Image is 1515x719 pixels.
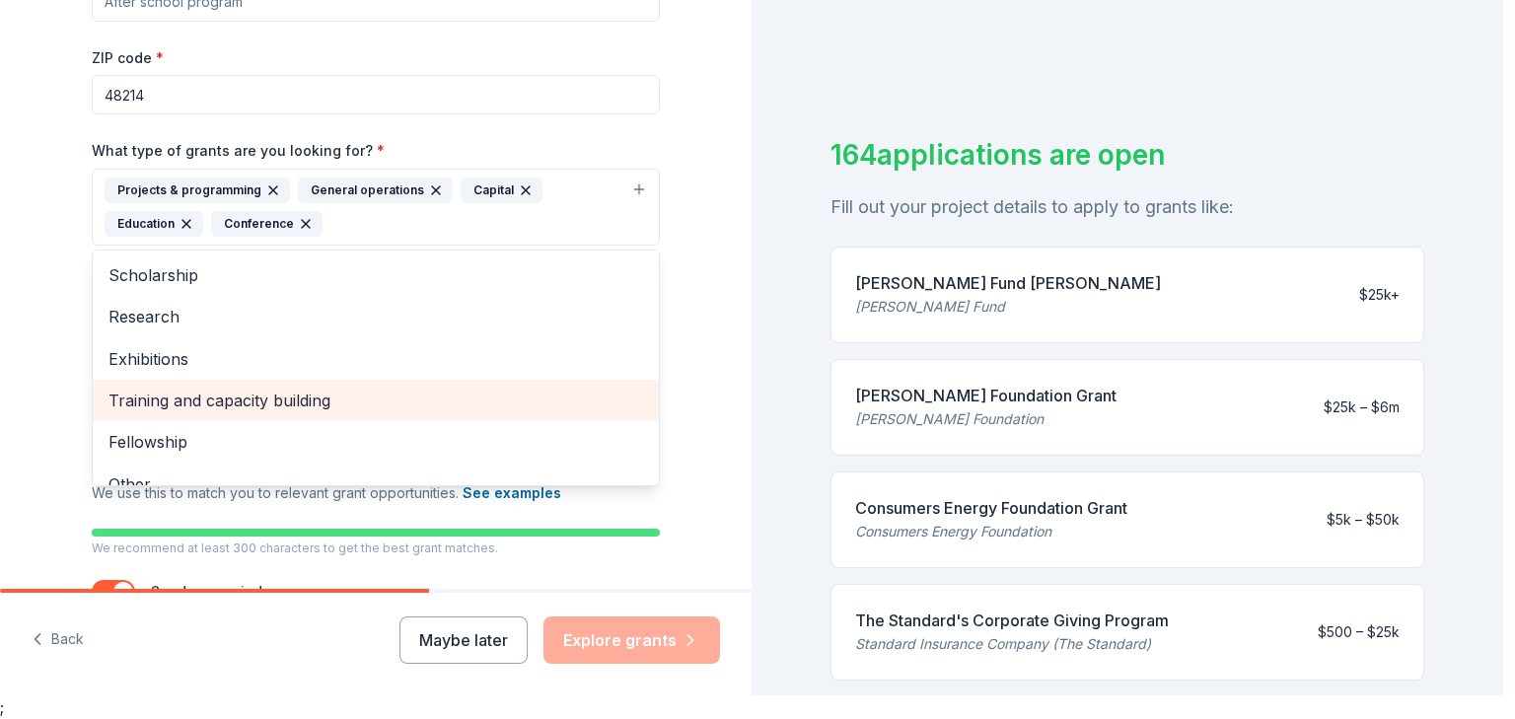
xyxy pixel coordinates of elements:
div: General operations [298,178,453,203]
div: Projects & programmingGeneral operationsCapitalEducationConference [92,250,660,486]
span: Scholarship [108,262,643,288]
span: Exhibitions [108,346,643,372]
button: Projects & programmingGeneral operationsCapitalEducationConference [92,169,660,246]
div: Capital [461,178,542,203]
div: Conference [211,211,323,237]
span: Training and capacity building [108,388,643,413]
div: Education [105,211,203,237]
span: Other [108,471,643,497]
span: Research [108,304,643,329]
span: Fellowship [108,429,643,455]
div: Projects & programming [105,178,290,203]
